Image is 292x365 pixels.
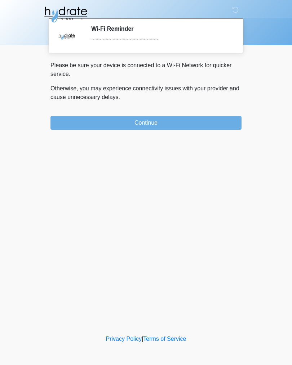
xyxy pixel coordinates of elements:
[142,336,143,342] a: |
[119,94,120,100] span: .
[43,5,88,23] img: Hydrate IV Bar - Fort Collins Logo
[91,35,231,44] div: ~~~~~~~~~~~~~~~~~~~~
[106,336,142,342] a: Privacy Policy
[50,84,242,102] p: Otherwise, you may experience connectivity issues with your provider and cause unnecessary delays
[50,116,242,130] button: Continue
[56,25,78,47] img: Agent Avatar
[50,61,242,78] p: Please be sure your device is connected to a Wi-Fi Network for quicker service.
[143,336,186,342] a: Terms of Service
